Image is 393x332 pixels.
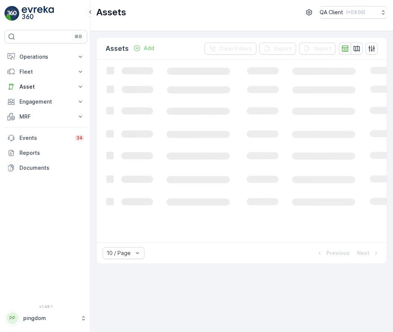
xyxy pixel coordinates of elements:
[22,6,54,21] img: logo_light-DOdMpM7g.png
[320,9,343,16] p: QA Client
[259,43,296,55] button: Export
[4,130,87,145] a: Events34
[19,53,72,61] p: Operations
[4,49,87,64] button: Operations
[19,134,70,142] p: Events
[4,304,87,309] span: v 1.48.1
[314,45,331,52] p: Import
[23,314,77,322] p: pingdom
[320,6,387,19] button: QA Client(+03:00)
[346,9,365,15] p: ( +03:00 )
[4,310,87,326] button: PPpingdom
[299,43,336,55] button: Import
[4,94,87,109] button: Engagement
[130,44,157,53] button: Add
[315,249,350,258] button: Previous
[204,43,256,55] button: Clear Filters
[6,312,18,324] div: PP
[19,113,72,120] p: MRF
[219,45,252,52] p: Clear Filters
[4,160,87,175] a: Documents
[274,45,292,52] p: Export
[356,249,381,258] button: Next
[19,164,84,172] p: Documents
[19,149,84,157] p: Reports
[106,43,129,54] p: Assets
[4,6,19,21] img: logo
[19,83,72,90] p: Asset
[326,249,350,257] p: Previous
[4,79,87,94] button: Asset
[19,68,72,76] p: Fleet
[4,109,87,124] button: MRF
[4,64,87,79] button: Fleet
[76,135,83,141] p: 34
[74,34,82,40] p: ⌘B
[357,249,369,257] p: Next
[96,6,126,18] p: Assets
[19,98,72,105] p: Engagement
[4,145,87,160] a: Reports
[144,44,154,52] p: Add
